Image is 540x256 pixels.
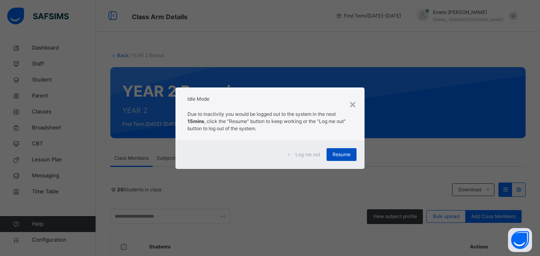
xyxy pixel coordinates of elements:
div: × [349,95,357,112]
button: Open asap [508,228,532,252]
strong: 15mins [187,118,204,124]
span: Resume [333,151,351,158]
span: Log me out [295,151,320,158]
h2: Idle Mode [187,95,353,103]
p: Due to inactivity you would be logged out to the system in the next , click the "Resume" button t... [187,111,353,132]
